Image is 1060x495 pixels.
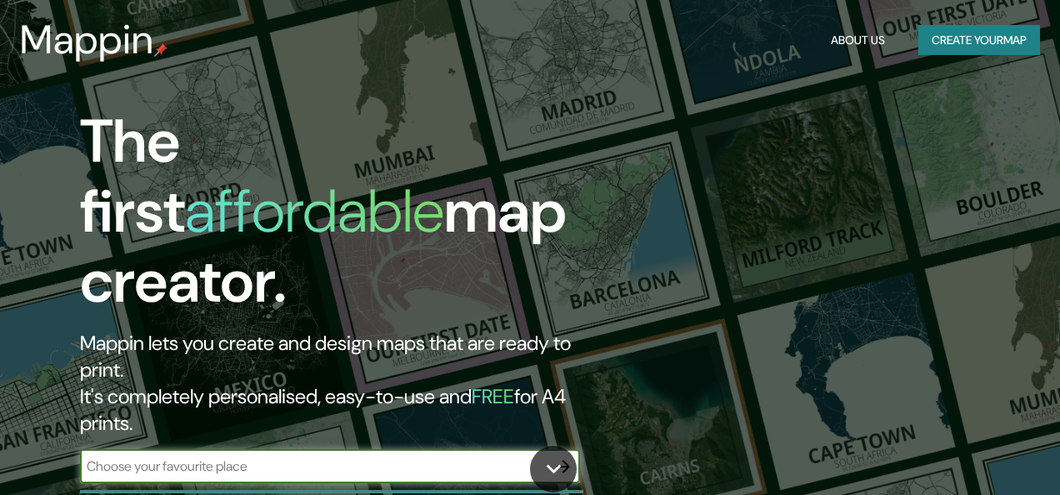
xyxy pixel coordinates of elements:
[912,430,1042,477] iframe: Help widget launcher
[918,25,1040,56] button: Create yourmap
[154,43,167,57] img: mappin-pin
[472,383,514,409] h5: FREE
[80,107,610,330] h1: The first map creator.
[80,457,547,476] input: Choose your favourite place
[20,17,154,63] h3: Mappin
[80,330,610,437] h2: Mappin lets you create and design maps that are ready to print. It's completely personalised, eas...
[824,25,892,56] button: About Us
[185,172,444,250] h1: affordable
